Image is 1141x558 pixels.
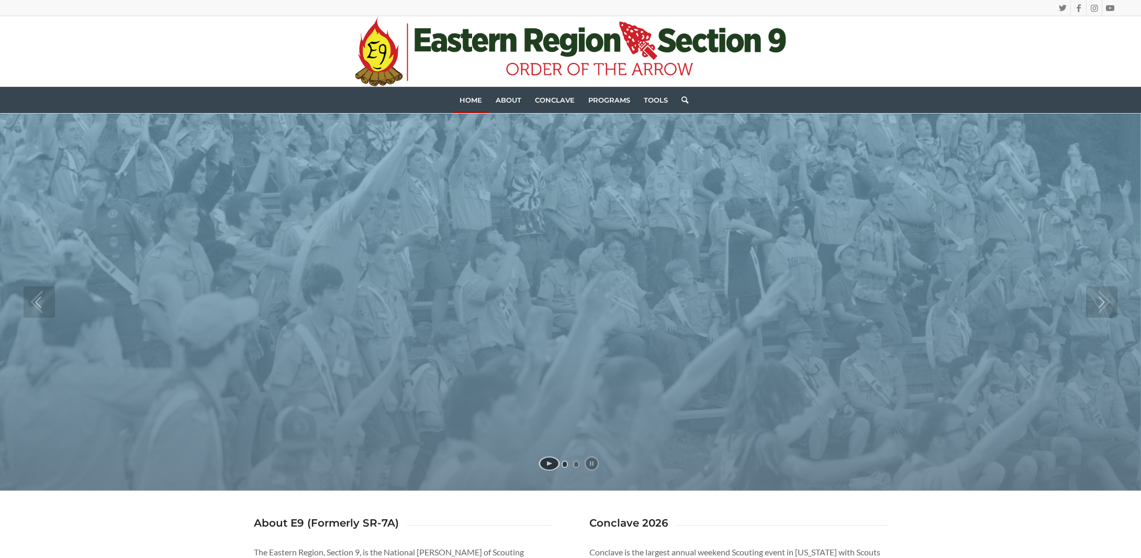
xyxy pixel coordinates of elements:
h3: About E9 (Formerly SR-7A) [254,517,399,529]
a: Tools [637,87,675,113]
a: Search [675,87,688,113]
span: About [496,96,521,104]
span: Tools [644,96,668,104]
h3: Conclave 2026 [589,517,668,529]
a: Conclave [528,87,581,113]
a: About [489,87,528,113]
a: jump to the previous slide [24,286,55,318]
a: Programs [581,87,637,113]
a: jump to slide 2 [573,461,579,468]
a: jump to slide 1 [562,461,568,468]
span: Home [460,96,482,104]
a: start slideshow [539,456,560,471]
span: Programs [588,96,630,104]
a: stop slideshow [585,456,599,471]
a: Home [453,87,489,113]
span: Conclave [535,96,575,104]
a: jump to the next slide [1086,286,1117,318]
